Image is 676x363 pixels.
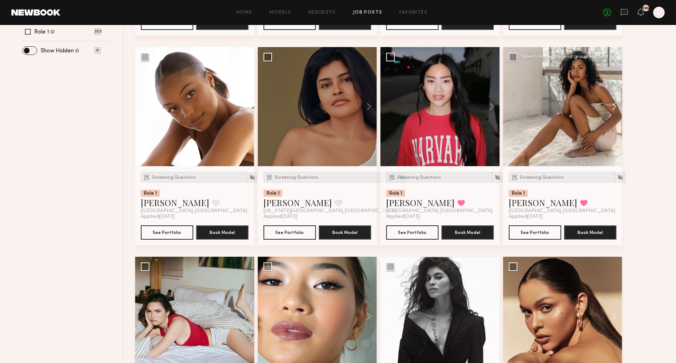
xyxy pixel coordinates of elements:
label: Show Hidden [41,48,74,54]
a: [PERSON_NAME] [509,197,577,208]
img: Submission Icon [511,174,518,181]
a: Home [236,10,252,15]
img: Unhide Model [249,174,255,180]
img: Submission Icon [143,174,150,181]
a: Book Model [319,19,371,25]
a: [PERSON_NAME] [386,197,455,208]
a: Favorites [399,10,427,15]
div: Applied [DATE] [141,214,249,220]
a: [PERSON_NAME] [141,197,209,208]
label: Role 1 [34,29,49,35]
a: Book Model [196,229,249,235]
img: Submission Icon [389,174,396,181]
a: L [653,7,665,18]
div: Applied [DATE] [509,214,616,220]
button: See Portfolio [509,225,561,240]
a: Book Model [319,229,371,235]
span: Screening Questions [520,175,564,180]
a: Book Model [564,19,616,25]
span: Screening Questions [152,175,196,180]
span: [GEOGRAPHIC_DATA], [GEOGRAPHIC_DATA] [141,208,247,214]
span: [GEOGRAPHIC_DATA], [GEOGRAPHIC_DATA] [509,208,615,214]
p: 0 [94,47,101,54]
a: Book Model [196,19,249,25]
span: [US_STATE][GEOGRAPHIC_DATA], [GEOGRAPHIC_DATA] [263,208,397,214]
span: Screening Questions [275,175,318,180]
a: [PERSON_NAME] [263,197,332,208]
img: Unhide Model [617,174,623,180]
div: Select model to send group request [521,55,609,60]
button: See Portfolio [263,225,316,240]
span: Screening Questions [397,175,441,180]
div: Role 1 [386,190,405,197]
button: Book Model [441,225,494,240]
div: Applied [DATE] [263,214,371,220]
a: Book Model [441,19,494,25]
span: [GEOGRAPHIC_DATA], [GEOGRAPHIC_DATA] [386,208,492,214]
p: 252 [94,28,101,35]
button: Book Model [196,225,249,240]
a: Book Model [564,229,616,235]
a: Models [269,10,291,15]
button: See Portfolio [141,225,193,240]
a: Requests [308,10,336,15]
div: Applied [DATE] [386,214,494,220]
div: 106 [642,6,649,10]
button: Book Model [319,225,371,240]
button: Book Model [564,225,616,240]
img: Submission Icon [266,174,273,181]
a: Job Posts [353,10,383,15]
div: Role 1 [141,190,160,197]
a: Book Model [441,229,494,235]
img: Unhide Model [495,174,501,180]
div: Role 1 [509,190,528,197]
button: See Portfolio [386,225,439,240]
div: Role 1 [263,190,282,197]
